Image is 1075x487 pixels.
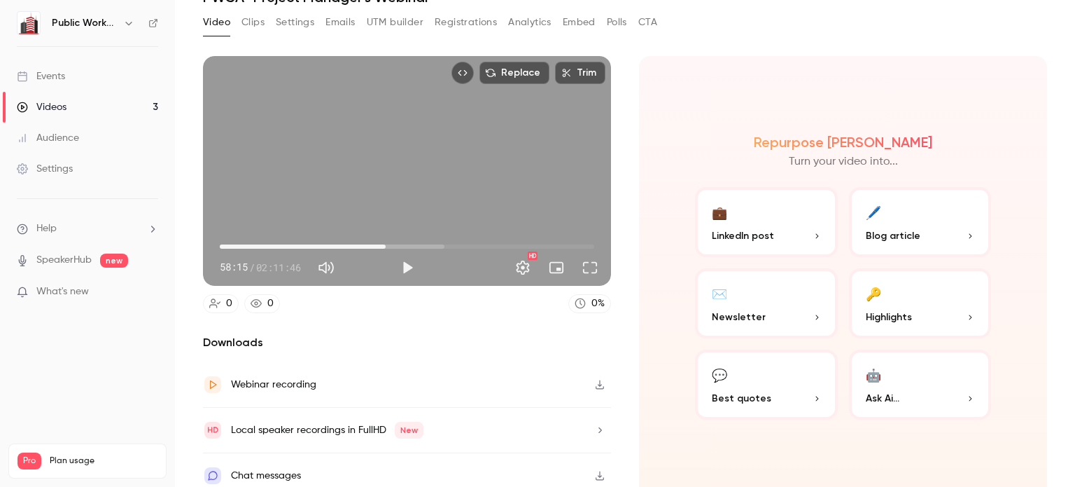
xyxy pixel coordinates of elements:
[754,134,932,151] h2: Repurpose [PERSON_NAME]
[17,162,73,176] div: Settings
[866,201,881,223] div: 🖊️
[244,294,280,313] a: 0
[695,187,838,257] button: 💼LinkedIn post
[866,282,881,304] div: 🔑
[866,228,920,243] span: Blog article
[267,296,274,311] div: 0
[231,376,316,393] div: Webinar recording
[712,228,774,243] span: LinkedIn post
[712,364,727,385] div: 💬
[451,62,474,84] button: Embed video
[17,69,65,83] div: Events
[528,252,537,260] div: HD
[203,294,239,313] a: 0
[231,467,301,484] div: Chat messages
[17,131,79,145] div: Audience
[866,391,899,406] span: Ask Ai...
[509,254,537,282] button: Settings
[141,286,158,299] iframe: Noticeable Trigger
[276,11,314,34] button: Settings
[849,268,992,338] button: 🔑Highlights
[712,391,771,406] span: Best quotes
[325,11,355,34] button: Emails
[568,294,611,313] a: 0%
[695,268,838,338] button: ✉️Newsletter
[203,334,611,351] h2: Downloads
[555,62,605,84] button: Trim
[50,455,157,467] span: Plan usage
[712,282,727,304] div: ✉️
[638,11,657,34] button: CTA
[17,12,40,34] img: Public Works Compliance Advisors, Inc.
[256,260,301,275] span: 02:11:46
[695,350,838,420] button: 💬Best quotes
[563,11,596,34] button: Embed
[36,284,89,299] span: What's new
[576,254,604,282] button: Full screen
[17,221,158,236] li: help-dropdown-opener
[508,11,551,34] button: Analytics
[367,11,423,34] button: UTM builder
[241,11,265,34] button: Clips
[789,153,898,170] p: Turn your video into...
[479,62,549,84] button: Replace
[36,221,57,236] span: Help
[849,350,992,420] button: 🤖Ask Ai...
[712,310,766,324] span: Newsletter
[226,296,232,311] div: 0
[220,260,248,275] span: 58:15
[866,364,881,385] div: 🤖
[249,260,255,275] span: /
[395,422,423,439] span: New
[542,254,570,282] button: Turn on miniplayer
[591,296,605,311] div: 0 %
[866,310,912,324] span: Highlights
[231,422,423,439] div: Local speaker recordings in FullHD
[849,187,992,257] button: 🖊️Blog article
[435,11,497,34] button: Registrations
[607,11,627,34] button: Polls
[17,453,41,469] span: Pro
[100,254,128,268] span: new
[712,201,727,223] div: 💼
[203,11,230,34] button: Video
[393,254,421,282] button: Play
[36,253,92,268] a: SpeakerHub
[52,16,118,30] h6: Public Works Compliance Advisors, Inc.
[220,260,301,275] div: 58:15
[17,100,66,114] div: Videos
[312,254,340,282] button: Mute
